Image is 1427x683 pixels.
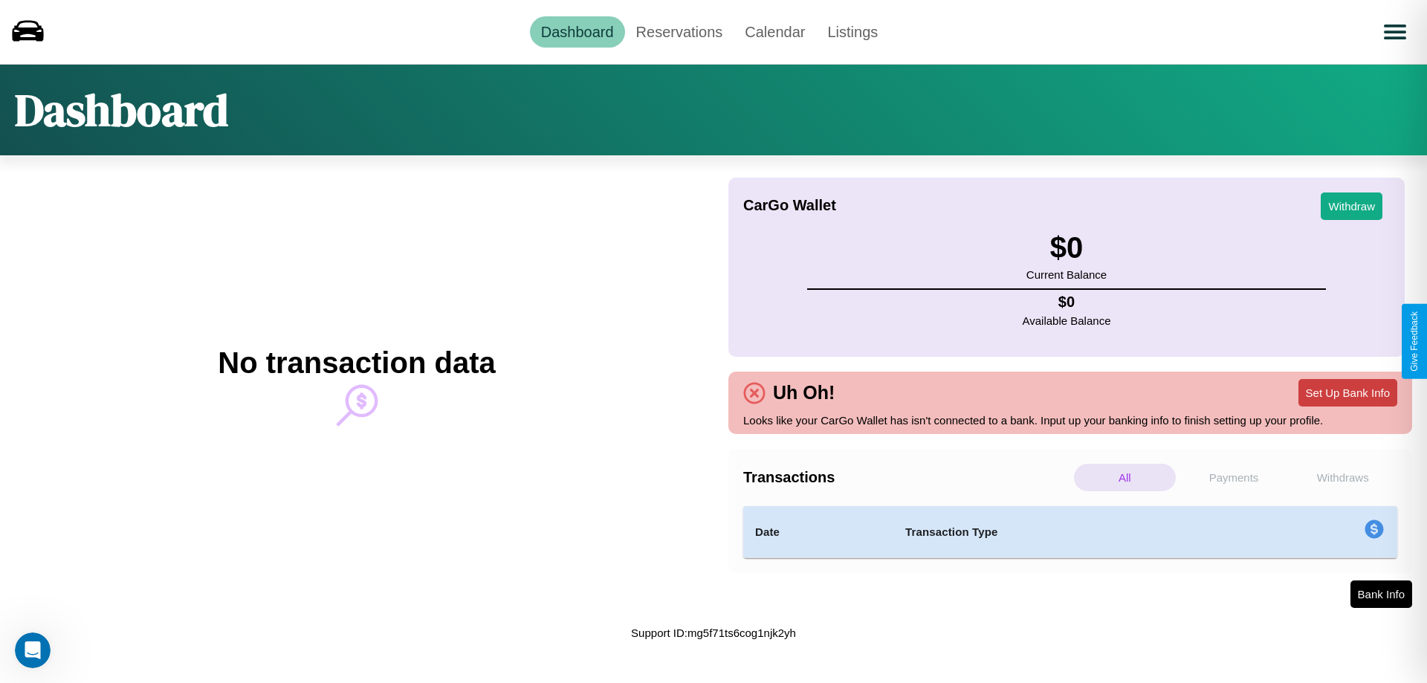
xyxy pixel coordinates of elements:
h4: CarGo Wallet [743,197,836,214]
div: Give Feedback [1409,311,1420,372]
h4: Uh Oh! [766,382,842,404]
button: Bank Info [1350,580,1412,608]
h4: Transactions [743,469,1070,486]
h1: Dashboard [15,80,228,140]
button: Withdraw [1321,192,1382,220]
p: All [1074,464,1176,491]
p: Available Balance [1023,311,1111,331]
button: Open menu [1374,11,1416,53]
h2: No transaction data [218,346,495,380]
p: Looks like your CarGo Wallet has isn't connected to a bank. Input up your banking info to finish ... [743,410,1397,430]
p: Support ID: mg5f71ts6cog1njk2yh [631,623,796,643]
h4: $ 0 [1023,294,1111,311]
p: Withdraws [1292,464,1394,491]
p: Payments [1183,464,1285,491]
h4: Transaction Type [905,523,1243,541]
a: Listings [816,16,889,48]
a: Calendar [734,16,816,48]
iframe: Intercom live chat [15,632,51,668]
a: Reservations [625,16,734,48]
table: simple table [743,506,1397,558]
p: Current Balance [1026,265,1107,285]
a: Dashboard [530,16,625,48]
h3: $ 0 [1026,231,1107,265]
button: Set Up Bank Info [1298,379,1397,407]
h4: Date [755,523,881,541]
